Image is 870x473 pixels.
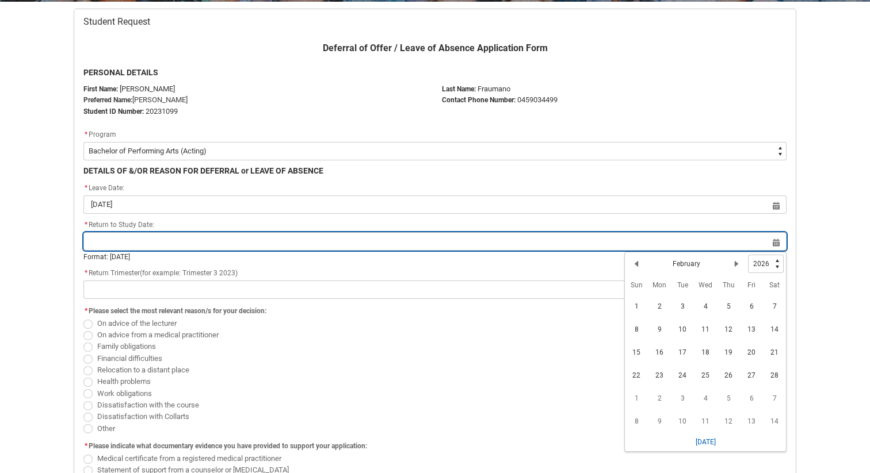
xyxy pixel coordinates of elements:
span: Dissatisfaction with Collarts [97,412,189,421]
span: 14 [765,320,784,339]
td: 2026-03-08 [625,410,648,433]
span: 20 [742,343,761,362]
span: 19 [719,343,738,362]
span: Student Request [83,16,150,28]
td: 2026-02-09 [648,318,671,341]
span: 25 [696,366,715,384]
td: 2026-02-16 [648,341,671,364]
span: [PERSON_NAME] [132,95,188,104]
button: [DATE] [695,433,716,451]
td: 2026-03-01 [625,387,648,410]
td: 2026-02-07 [763,295,786,318]
td: 2026-02-28 [763,364,786,387]
span: 2 [650,297,669,316]
h2: February [673,259,700,269]
abbr: Friday [747,281,755,289]
span: Dissatisfaction with the course [97,401,199,409]
button: Previous Month [627,255,646,273]
td: 2026-03-06 [740,387,763,410]
span: Other [97,424,115,433]
td: 2026-02-23 [648,364,671,387]
span: 13 [742,412,761,430]
p: 20231099 [83,106,428,117]
span: 16 [650,343,669,362]
span: Please select the most relevant reason/s for your decision: [89,307,266,315]
abbr: required [85,307,87,315]
strong: First Name: [83,85,118,93]
td: 2026-02-10 [671,318,694,341]
td: 2026-03-04 [694,387,717,410]
span: 3 [673,297,692,316]
abbr: Thursday [723,281,735,289]
span: 9 [650,320,669,339]
span: 11 [696,320,715,339]
td: 2026-02-21 [763,341,786,364]
td: 2026-02-18 [694,341,717,364]
span: 14 [765,412,784,430]
div: Date picker: February [624,252,787,452]
b: DETAILS OF &/OR REASON FOR DEFERRAL or LEAVE OF ABSENCE [83,166,323,175]
span: 1 [627,389,646,407]
td: 2026-03-14 [763,410,786,433]
td: 2026-02-04 [694,295,717,318]
span: 8 [627,320,646,339]
td: 2026-02-11 [694,318,717,341]
span: 23 [650,366,669,384]
span: Relocation to a distant place [97,366,189,374]
span: On advice of the lecturer [97,319,177,328]
abbr: required [85,221,87,229]
span: 5 [719,297,738,316]
span: 18 [696,343,715,362]
td: 2026-03-03 [671,387,694,410]
span: 5 [719,389,738,407]
abbr: required [85,442,87,450]
span: 6 [742,297,761,316]
td: 2026-02-03 [671,295,694,318]
span: Leave Date: [83,184,124,192]
span: 2 [650,389,669,407]
span: 17 [673,343,692,362]
td: 2026-03-13 [740,410,763,433]
span: 26 [719,366,738,384]
strong: Preferred Name: [83,96,132,104]
span: 15 [627,343,646,362]
td: 2026-02-05 [717,295,740,318]
td: 2026-03-02 [648,387,671,410]
span: On advice from a medical practitioner [97,330,219,339]
p: [PERSON_NAME] [83,83,428,95]
b: PERSONAL DETAILS [83,68,158,77]
span: Work obligations [97,389,152,398]
td: 2026-02-20 [740,341,763,364]
button: Next Month [727,255,746,273]
span: 1 [627,297,646,316]
span: Family obligations [97,342,156,351]
span: 7 [765,389,784,407]
td: 2026-02-27 [740,364,763,387]
td: 2026-03-07 [763,387,786,410]
span: 11 [696,412,715,430]
strong: Student ID Number: [83,107,144,116]
td: 2026-02-02 [648,295,671,318]
td: 2026-02-13 [740,318,763,341]
b: Last Name: [442,85,476,93]
abbr: required [85,130,87,139]
span: 0459034499 [517,95,558,104]
abbr: required [85,269,87,277]
td: 2026-02-08 [625,318,648,341]
td: 2026-02-24 [671,364,694,387]
abbr: Saturday [769,281,780,289]
span: Medical certificate from a registered medical practitioner [97,454,281,463]
td: 2026-02-12 [717,318,740,341]
span: 28 [765,366,784,384]
span: Health problems [97,377,151,386]
span: 12 [719,412,738,430]
span: Please indicate what documentary evidence you have provided to support your application: [89,442,367,450]
td: 2026-02-17 [671,341,694,364]
b: Deferral of Offer / Leave of Absence Application Form [323,43,548,53]
td: 2026-02-19 [717,341,740,364]
span: 4 [696,389,715,407]
td: 2026-02-26 [717,364,740,387]
span: 27 [742,366,761,384]
span: 4 [696,297,715,316]
span: 7 [765,297,784,316]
